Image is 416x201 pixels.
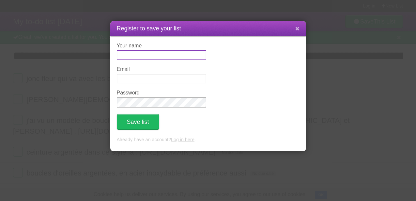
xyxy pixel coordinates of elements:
label: Email [117,66,206,72]
button: Save list [117,114,159,130]
label: Password [117,90,206,96]
p: Already have an account? . [117,136,300,143]
a: Log in here [171,137,194,142]
h1: Register to save your list [117,24,300,33]
label: Your name [117,43,206,49]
